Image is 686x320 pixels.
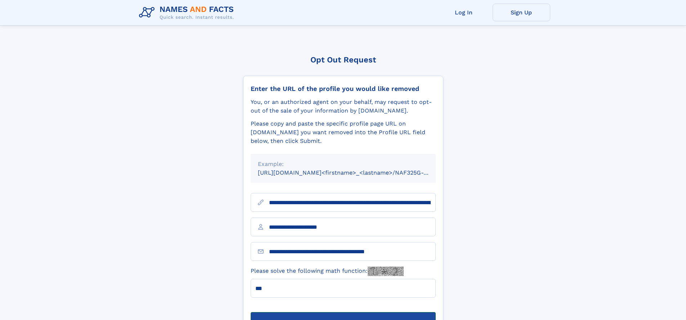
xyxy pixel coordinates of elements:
[258,169,449,176] small: [URL][DOMAIN_NAME]<firstname>_<lastname>/NAF325G-xxxxxxxx
[243,55,443,64] div: Opt Out Request
[435,4,493,21] a: Log In
[251,85,436,93] div: Enter the URL of the profile you would like removed
[251,119,436,145] div: Please copy and paste the specific profile page URL on [DOMAIN_NAME] you want removed into the Pr...
[251,98,436,115] div: You, or an authorized agent on your behalf, may request to opt-out of the sale of your informatio...
[258,160,429,168] div: Example:
[493,4,550,21] a: Sign Up
[251,267,404,276] label: Please solve the following math function:
[136,3,240,22] img: Logo Names and Facts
